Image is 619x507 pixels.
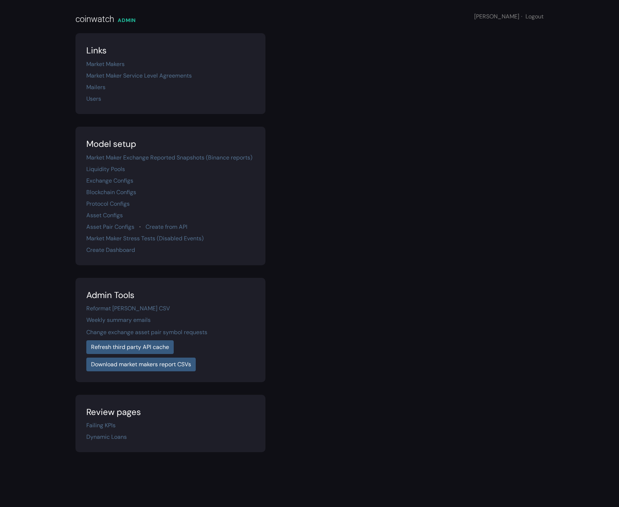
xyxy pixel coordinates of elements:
a: Market Maker Service Level Agreements [86,72,192,79]
a: Download market makers report CSVs [86,358,196,371]
a: Market Maker Exchange Reported Snapshots (Binance reports) [86,154,252,161]
a: Failing KPIs [86,421,116,429]
div: Review pages [86,406,255,419]
a: Change exchange asset pair symbol requests [86,328,207,336]
a: Refresh third party API cache [86,340,174,354]
a: Reformat [PERSON_NAME] CSV [86,305,170,312]
div: ADMIN [118,17,136,24]
a: Create from API [146,223,187,231]
div: coinwatch [75,13,114,26]
a: Exchange Configs [86,177,133,184]
div: Model setup [86,137,255,150]
span: · [139,223,140,231]
a: Blockchain Configs [86,188,136,196]
div: [PERSON_NAME] [474,12,544,21]
a: Logout [525,13,544,20]
div: Links [86,44,255,57]
a: Mailers [86,83,105,91]
a: Create Dashboard [86,246,135,254]
a: Asset Configs [86,211,123,219]
a: Market Makers [86,60,125,68]
a: Weekly summary emails [86,316,151,324]
a: Protocol Configs [86,200,130,207]
a: Users [86,95,101,102]
a: Dynamic Loans [86,433,127,441]
a: Liquidity Pools [86,165,125,173]
div: Admin Tools [86,289,255,302]
a: Market Maker Stress Tests (Disabled Events) [86,235,204,242]
a: Asset Pair Configs [86,223,134,231]
span: · [521,13,522,20]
